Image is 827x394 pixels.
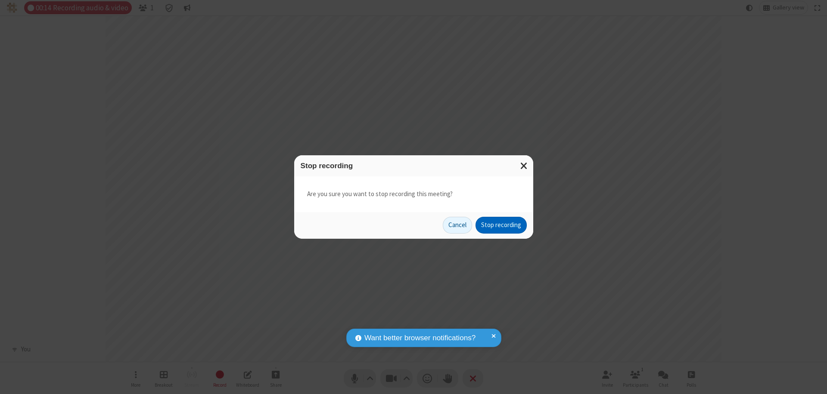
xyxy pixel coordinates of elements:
h3: Stop recording [301,162,527,170]
button: Stop recording [476,217,527,234]
button: Cancel [443,217,472,234]
span: Want better browser notifications? [364,332,476,344]
button: Close modal [515,155,533,176]
div: Are you sure you want to stop recording this meeting? [294,176,533,212]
